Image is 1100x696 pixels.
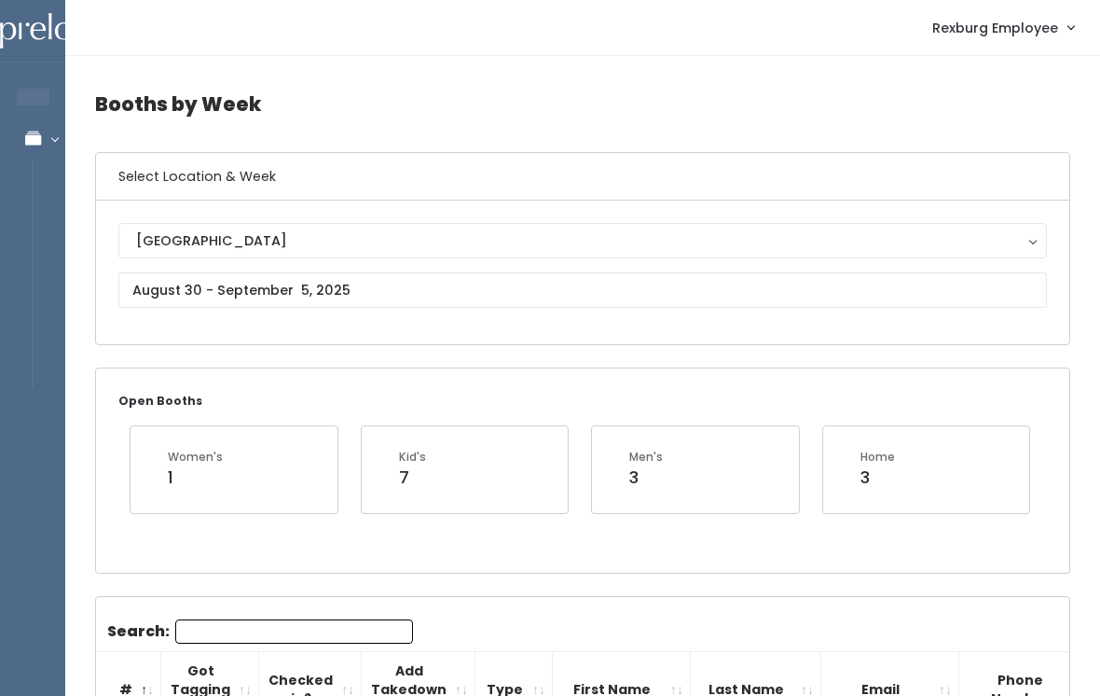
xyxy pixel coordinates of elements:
h6: Select Location & Week [96,153,1069,201]
button: [GEOGRAPHIC_DATA] [118,223,1047,258]
input: August 30 - September 5, 2025 [118,272,1047,308]
div: Men's [629,449,663,466]
input: Search: [175,619,413,644]
label: Search: [107,619,413,644]
div: Home [860,449,895,466]
div: 3 [629,466,663,490]
small: Open Booths [118,393,202,409]
a: Rexburg Employee [914,7,1093,48]
div: 1 [168,466,223,490]
h4: Booths by Week [95,78,1070,130]
div: 7 [399,466,426,490]
div: Kid's [399,449,426,466]
div: Women's [168,449,223,466]
span: Rexburg Employee [932,18,1058,38]
div: 3 [860,466,895,490]
div: [GEOGRAPHIC_DATA] [136,230,1029,251]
